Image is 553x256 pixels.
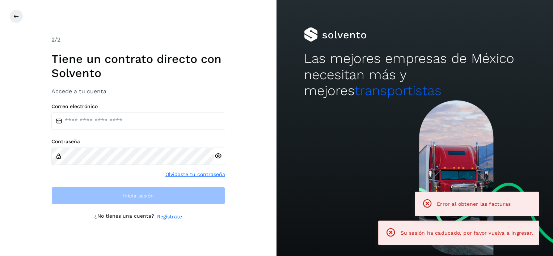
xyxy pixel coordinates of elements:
[51,138,225,145] label: Contraseña
[355,83,442,98] span: transportistas
[165,171,225,178] a: Olvidaste tu contraseña
[51,52,225,80] h1: Tiene un contrato directo con Solvento
[51,36,55,43] span: 2
[51,88,225,95] h3: Accede a tu cuenta
[51,187,225,204] button: Inicia sesión
[304,51,525,99] h2: Las mejores empresas de México necesitan más y mejores
[123,193,154,198] span: Inicia sesión
[51,35,225,44] div: /2
[94,213,154,221] p: ¿No tienes una cuenta?
[51,103,225,110] label: Correo electrónico
[437,201,511,207] span: Error al obtener las facturas
[157,213,182,221] a: Regístrate
[401,230,533,236] span: Su sesión ha caducado, por favor vuelva a ingresar.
